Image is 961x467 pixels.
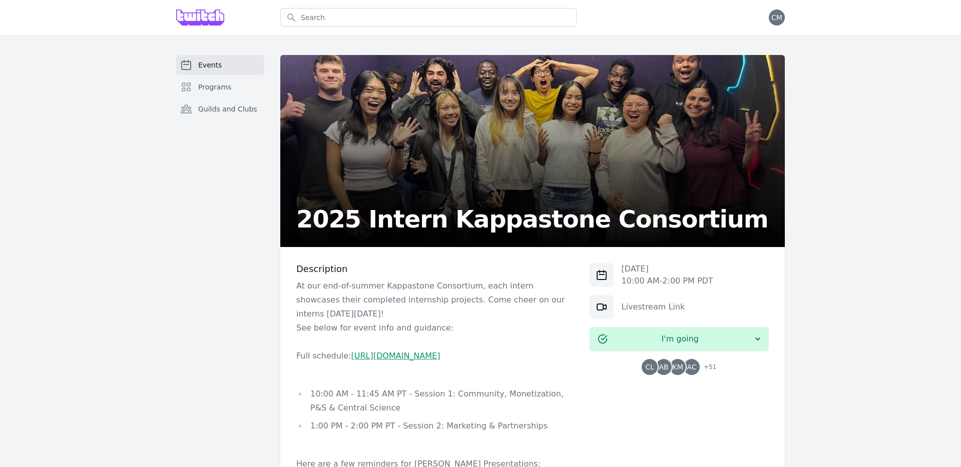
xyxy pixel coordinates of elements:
span: CL [645,363,654,370]
a: Guilds and Clubs [176,99,264,119]
h3: Description [296,263,574,275]
span: AB [659,363,669,370]
a: Events [176,55,264,75]
a: [URL][DOMAIN_NAME] [351,351,440,360]
a: Livestream Link [622,302,685,311]
p: 10:00 AM - 2:00 PM PDT [622,275,713,287]
input: Search [280,8,577,27]
span: I'm going [608,333,753,345]
span: CM [771,14,782,21]
span: Events [198,60,222,70]
li: 10:00 AM - 11:45 AM PT - Session 1: Community, Monetization, P&S & Central Science [296,387,574,415]
button: I'm going [590,327,769,351]
li: 1:00 PM - 2:00 PM PT - Session 2: Marketing & Partnerships [296,419,574,433]
button: CM [769,9,785,25]
span: Guilds and Clubs [198,104,257,114]
p: See below for event info and guidance: [296,321,574,335]
p: Full schedule: [296,349,574,363]
a: Programs [176,77,264,97]
p: [DATE] [622,263,713,275]
nav: Sidebar [176,55,264,135]
h2: 2025 Intern Kappastone Consortium [296,207,768,231]
img: Grove [176,9,224,25]
p: At our end-of-summer Kappastone Consortium, each intern showcases their completed internship proj... [296,279,574,321]
span: Programs [198,82,231,92]
span: KM [672,363,683,370]
span: + 51 [698,361,716,375]
span: AC [687,363,697,370]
